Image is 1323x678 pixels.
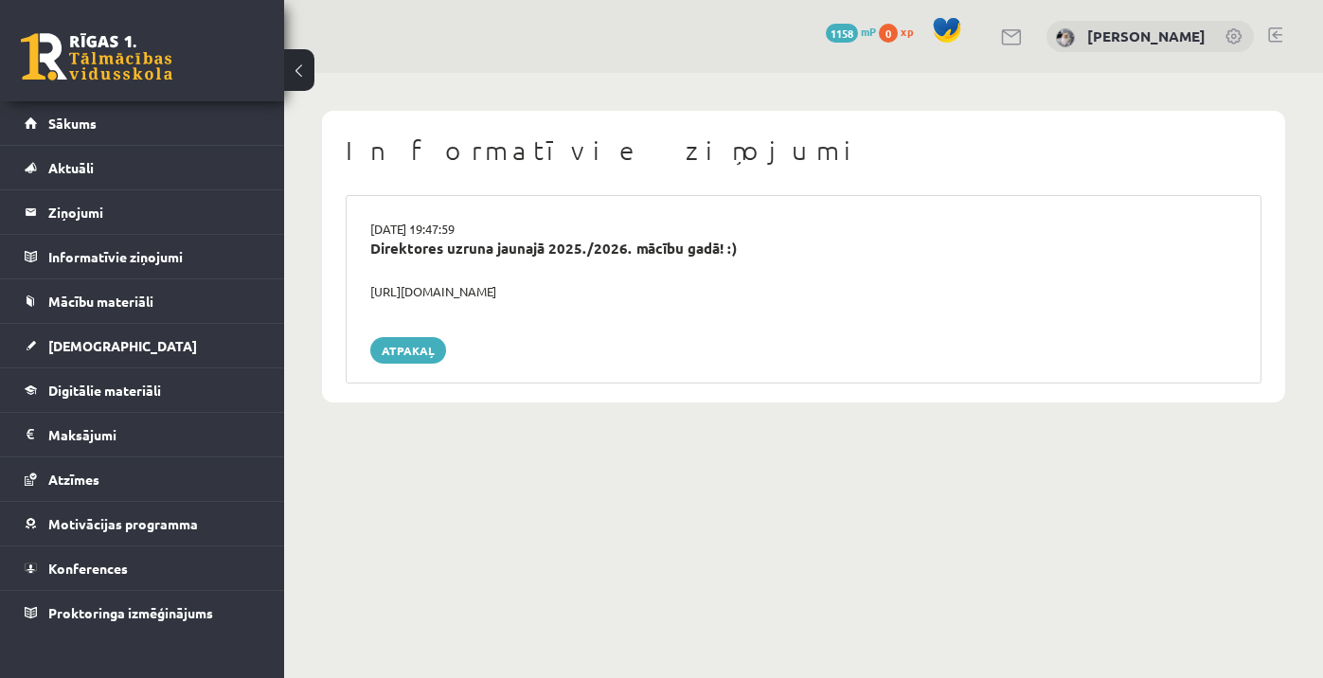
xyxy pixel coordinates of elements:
[25,235,260,278] a: Informatīvie ziņojumi
[25,324,260,367] a: [DEMOGRAPHIC_DATA]
[48,337,197,354] span: [DEMOGRAPHIC_DATA]
[48,235,260,278] legend: Informatīvie ziņojumi
[25,190,260,234] a: Ziņojumi
[25,457,260,501] a: Atzīmes
[25,101,260,145] a: Sākums
[48,515,198,532] span: Motivācijas programma
[25,368,260,412] a: Digitālie materiāli
[48,293,153,310] span: Mācību materiāli
[48,115,97,132] span: Sākums
[25,279,260,323] a: Mācību materiāli
[370,238,1237,259] div: Direktores uzruna jaunajā 2025./2026. mācību gadā! :)
[1087,27,1206,45] a: [PERSON_NAME]
[48,159,94,176] span: Aktuāli
[48,604,213,621] span: Proktoringa izmēģinājums
[346,134,1261,167] h1: Informatīvie ziņojumi
[25,591,260,634] a: Proktoringa izmēģinājums
[1056,28,1075,47] img: Emīlija Kajaka
[356,220,1251,239] div: [DATE] 19:47:59
[48,413,260,456] legend: Maksājumi
[25,546,260,590] a: Konferences
[879,24,922,39] a: 0 xp
[901,24,913,39] span: xp
[826,24,858,43] span: 1158
[21,33,172,80] a: Rīgas 1. Tālmācības vidusskola
[48,382,161,399] span: Digitālie materiāli
[356,282,1251,301] div: [URL][DOMAIN_NAME]
[25,413,260,456] a: Maksājumi
[861,24,876,39] span: mP
[48,560,128,577] span: Konferences
[48,190,260,234] legend: Ziņojumi
[879,24,898,43] span: 0
[25,502,260,545] a: Motivācijas programma
[48,471,99,488] span: Atzīmes
[370,337,446,364] a: Atpakaļ
[826,24,876,39] a: 1158 mP
[25,146,260,189] a: Aktuāli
